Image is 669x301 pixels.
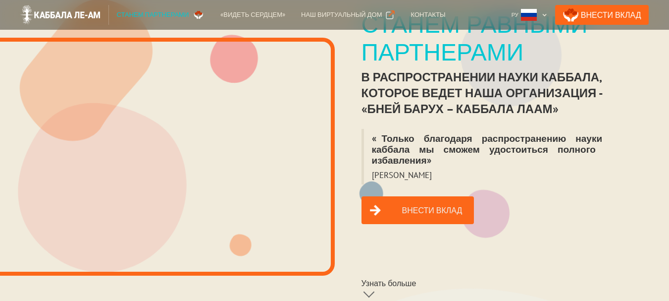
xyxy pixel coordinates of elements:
[361,278,416,288] div: Узнать больше
[301,10,382,20] div: Наш виртуальный дом
[361,129,642,170] blockquote: «Только благодаря распространению науки каббала мы сможем удостоиться полного избавления»
[109,5,213,25] a: Станем партнерами
[361,196,474,224] a: Внести вклад
[293,5,403,25] a: Наш виртуальный дом
[117,10,189,20] div: Станем партнерами
[555,5,649,25] a: Внести Вклад
[512,10,518,20] div: Ру
[220,10,285,20] div: «Видеть сердцем»
[411,10,445,20] div: Контакты
[508,5,551,25] div: Ру
[361,10,642,65] div: Станем равными партнерами
[212,5,293,25] a: «Видеть сердцем»
[403,5,453,25] a: Контакты
[361,69,642,117] div: в распространении науки каббала, которое ведет наша организация - «Бней Барух – Каббала лаАм»
[361,170,440,184] blockquote: [PERSON_NAME]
